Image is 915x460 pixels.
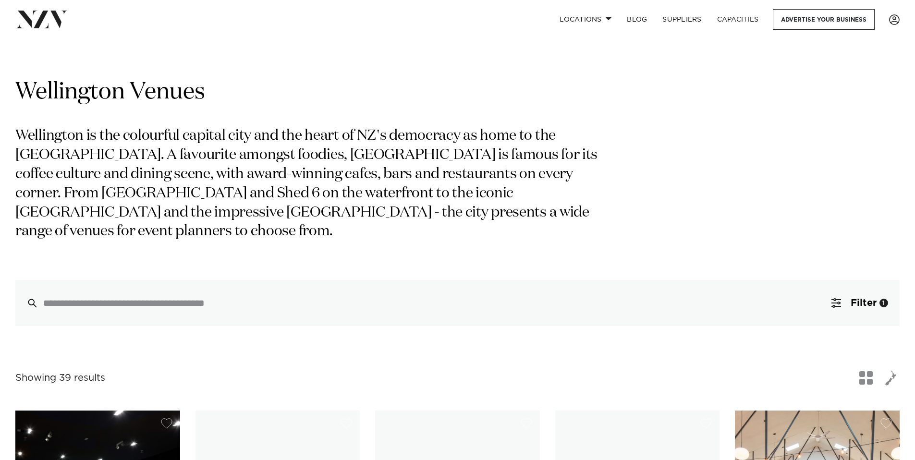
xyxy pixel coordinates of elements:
[655,9,709,30] a: SUPPLIERS
[773,9,875,30] a: Advertise your business
[619,9,655,30] a: BLOG
[709,9,767,30] a: Capacities
[15,11,68,28] img: nzv-logo.png
[879,299,888,307] div: 1
[15,371,105,386] div: Showing 39 results
[15,127,609,242] p: Wellington is the colourful capital city and the heart of NZ's democracy as home to the [GEOGRAPH...
[15,77,900,108] h1: Wellington Venues
[851,298,877,308] span: Filter
[552,9,619,30] a: Locations
[820,280,900,326] button: Filter1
